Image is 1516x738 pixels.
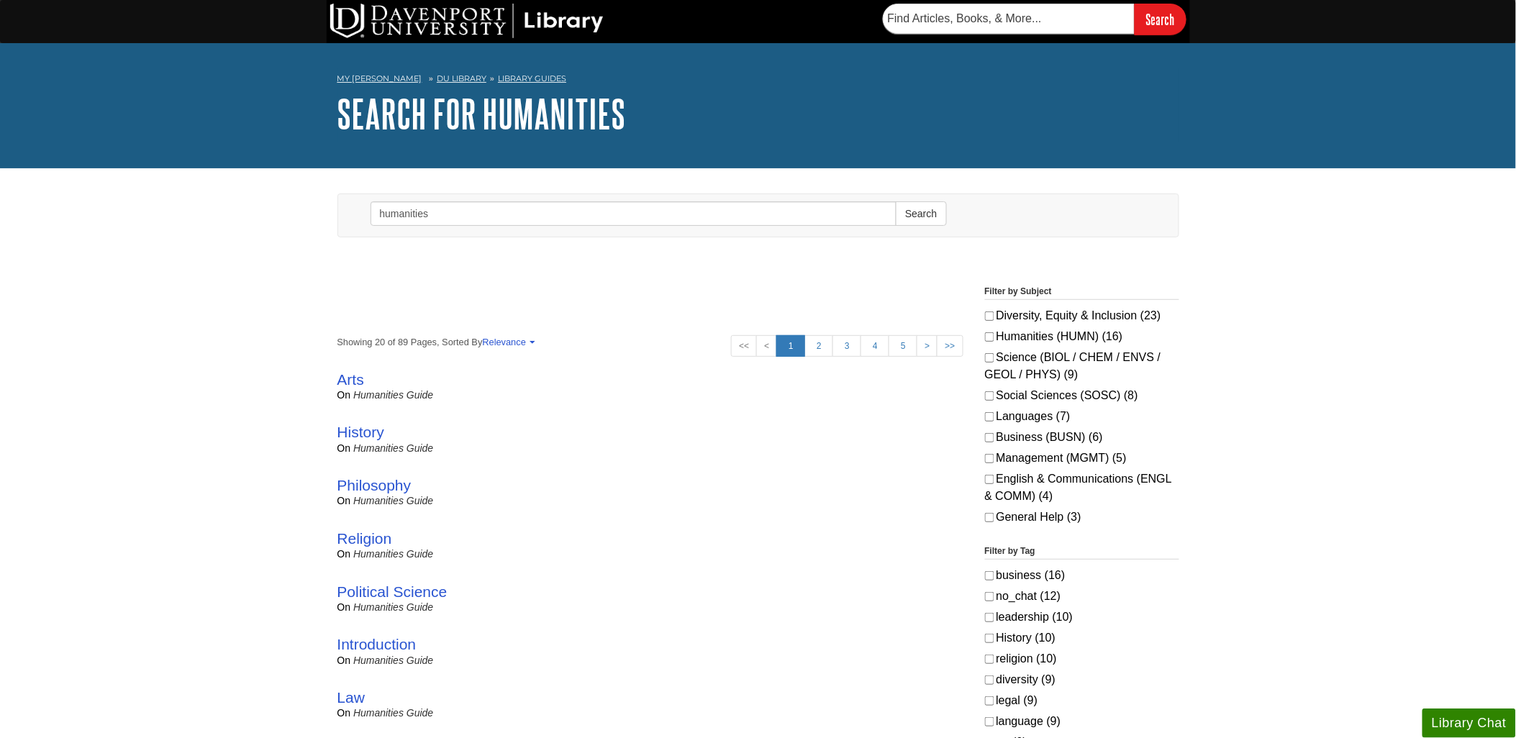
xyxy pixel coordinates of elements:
a: Humanities Guide [353,495,433,506]
input: leadership (10) [985,613,994,622]
input: Humanities (HUMN) (16) [985,332,994,342]
span: on [337,495,351,506]
input: Find Articles, Books, & More... [883,4,1135,34]
a: > [917,335,938,357]
a: 5 [889,335,917,357]
h1: Search for humanities [337,92,1179,135]
img: DU Library [330,4,604,38]
a: 4 [861,335,889,357]
a: Humanities Guide [353,442,433,454]
a: 3 [832,335,861,357]
a: DU Library [437,73,486,83]
ul: Search Pagination [731,335,963,357]
input: General Help (3) [985,513,994,522]
label: Languages (7) [985,408,1179,425]
input: Enter Search Words [371,201,897,226]
input: Business (BUSN) (6) [985,433,994,442]
legend: Filter by Subject [985,285,1179,300]
label: religion (10) [985,650,1179,668]
a: My [PERSON_NAME] [337,73,422,85]
label: diversity (9) [985,671,1179,688]
input: Diversity, Equity & Inclusion (23) [985,311,994,321]
label: business (16) [985,567,1179,584]
a: Humanities Guide [353,707,433,719]
a: Humanities Guide [353,548,433,560]
label: General Help (3) [985,509,1179,526]
input: Science (BIOL / CHEM / ENVS / GEOL / PHYS) (9) [985,353,994,363]
input: Languages (7) [985,412,994,422]
input: legal (9) [985,696,994,706]
label: English & Communications (ENGL & COMM) (4) [985,470,1179,505]
input: diversity (9) [985,675,994,685]
input: Management (MGMT) (5) [985,454,994,463]
a: Relevance [483,337,533,347]
form: Searches DU Library's articles, books, and more [883,4,1186,35]
input: business (16) [985,571,994,580]
a: Political Science [337,583,448,600]
label: History (10) [985,629,1179,647]
span: on [337,389,351,401]
input: Search [1135,4,1186,35]
a: Humanities Guide [353,601,433,613]
span: on [337,442,351,454]
input: English & Communications (ENGL & COMM) (4) [985,475,994,484]
button: Search [896,201,946,226]
input: Social Sciences (SOSC) (8) [985,391,994,401]
span: on [337,601,351,613]
label: Diversity, Equity & Inclusion (23) [985,307,1179,324]
nav: breadcrumb [337,69,1179,92]
a: < [756,335,777,357]
a: >> [937,335,963,357]
a: Humanities Guide [353,389,433,401]
label: no_chat (12) [985,588,1179,605]
label: Management (MGMT) (5) [985,450,1179,467]
a: Religion [337,530,392,547]
label: leadership (10) [985,609,1179,626]
label: language (9) [985,713,1179,730]
label: Business (BUSN) (6) [985,429,1179,446]
a: Humanities Guide [353,655,433,666]
a: Law [337,689,366,706]
label: Social Sciences (SOSC) (8) [985,387,1179,404]
a: 2 [804,335,833,357]
a: 1 [776,335,805,357]
span: on [337,655,351,666]
a: Arts [337,371,364,388]
input: language (9) [985,717,994,726]
a: << [731,335,757,357]
input: religion (10) [985,655,994,664]
a: Introduction [337,636,417,652]
label: legal (9) [985,692,1179,709]
input: no_chat (12) [985,592,994,601]
input: History (10) [985,634,994,643]
strong: Showing 20 of 89 Pages, Sorted By [337,335,963,349]
label: Humanities (HUMN) (16) [985,328,1179,345]
label: Science (BIOL / CHEM / ENVS / GEOL / PHYS) (9) [985,349,1179,383]
span: on [337,548,351,560]
span: on [337,707,351,719]
a: Library Guides [498,73,566,83]
legend: Filter by Tag [985,545,1179,560]
a: Philosophy [337,477,412,493]
a: History [337,424,384,440]
button: Library Chat [1422,709,1516,738]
